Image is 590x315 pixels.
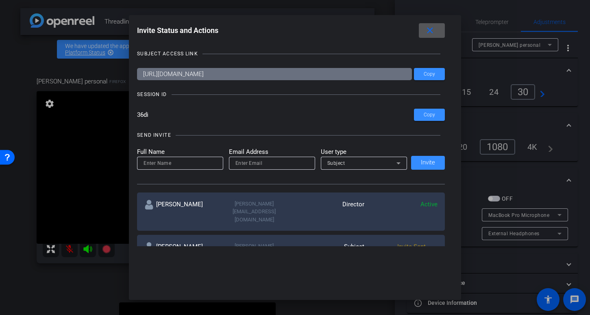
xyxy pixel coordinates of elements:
[235,158,309,168] input: Enter Email
[414,109,445,121] button: Copy
[291,200,364,224] div: Director
[144,242,218,274] div: [PERSON_NAME]
[397,243,426,250] span: Invite Sent
[144,200,218,224] div: [PERSON_NAME]
[425,26,435,36] mat-icon: close
[420,201,438,208] span: Active
[218,200,291,224] div: [PERSON_NAME][EMAIL_ADDRESS][DOMAIN_NAME]
[137,147,223,157] mat-label: Full Name
[321,147,407,157] mat-label: User type
[428,242,438,252] mat-icon: more_horiz
[414,68,445,80] button: Copy
[229,147,315,157] mat-label: Email Address
[218,242,291,274] div: [PERSON_NAME][EMAIL_ADDRESS][PERSON_NAME][DOMAIN_NAME]
[291,242,364,274] div: Subject
[424,71,435,77] span: Copy
[137,50,198,58] div: SUBJECT ACCESS LINK
[137,90,445,98] openreel-title-line: SESSION ID
[137,50,445,58] openreel-title-line: SUBJECT ACCESS LINK
[137,131,445,139] openreel-title-line: SEND INVITE
[137,23,445,38] div: Invite Status and Actions
[144,158,217,168] input: Enter Name
[137,131,171,139] div: SEND INVITE
[137,90,167,98] div: SESSION ID
[424,112,435,118] span: Copy
[327,160,345,166] span: Subject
